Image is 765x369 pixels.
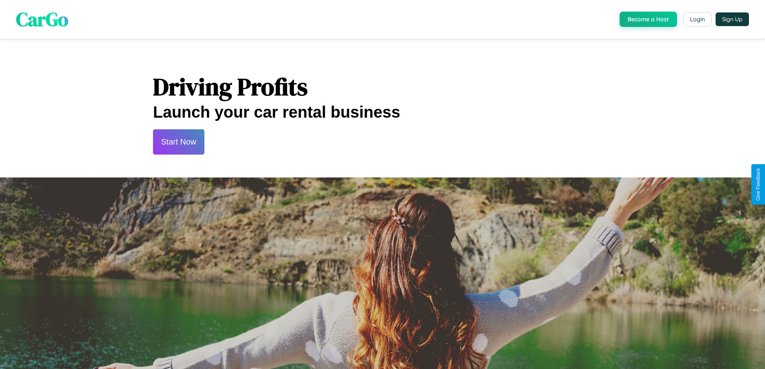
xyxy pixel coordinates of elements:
button: Become a Host [620,12,677,27]
div: Give Feedback [755,168,761,201]
span: CarGo [16,6,68,33]
button: Start Now [153,129,204,155]
button: Sign Up [716,12,749,26]
button: Login [683,12,712,27]
h1: Driving Profits [153,70,612,103]
h2: Launch your car rental business [153,103,612,121]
